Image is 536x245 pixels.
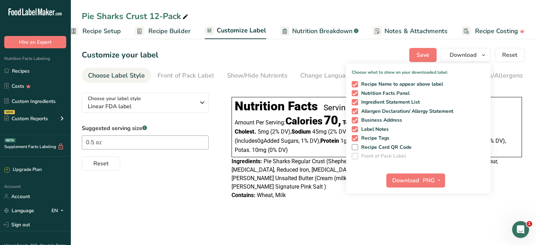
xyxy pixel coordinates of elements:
a: Recipe Builder [135,23,191,39]
span: Wheat, Milk [257,192,286,198]
span: Ingredients: [232,158,262,165]
button: Download [441,48,491,62]
div: Choose Label Style [88,71,145,80]
span: Reset [93,159,109,168]
h1: Customize your label [82,49,158,61]
span: Contains: [232,192,255,198]
span: ‏(2% DV) [485,137,506,144]
span: Includes Added Sugars [235,137,300,144]
div: Upgrade Plan [4,166,42,173]
span: ‏(2% DV) [270,128,291,135]
span: Recipe Card QR Code [358,144,412,151]
span: Recipe Costing [475,26,518,36]
span: 5mg [258,128,269,135]
div: NEW [4,110,15,114]
a: Recipe Costing [462,23,525,39]
span: ( [235,137,236,144]
span: PNG [423,176,435,185]
div: Pie Sharks Crust 12-Pack [82,10,190,23]
span: Front of Pack Label [358,153,406,159]
span: , [290,128,291,135]
span: ‏(2% DV) [328,128,349,135]
div: Servings: 12, [324,103,369,112]
span: Customize Label [217,26,266,35]
span: Recipe Setup [82,26,121,36]
a: Language [4,204,34,217]
span: Business Address [358,117,402,123]
span: Pie Sharks Regular Crust (Shepherd's Grain Low Gluten Flour (Wheat Flour, Malted Barley Flour, [M... [232,158,498,190]
span: Recipe Builder [148,26,191,36]
div: Nutrition Facts [235,99,318,114]
button: Download [386,173,421,188]
div: Front of Pack Label [158,71,214,80]
span: Protein [320,137,339,144]
button: Reset [495,48,525,62]
span: Download [392,176,419,185]
a: Notes & Attachments [372,23,448,39]
span: Total Fat [343,119,365,126]
span: 0g [257,137,264,144]
span: 1g [340,137,347,144]
span: Allergen Declaration/ Allergy Statement [358,108,454,115]
a: Recipe Setup [69,23,121,39]
a: Nutrition Breakdown [280,23,358,39]
span: , [319,137,320,144]
button: PNG [421,173,445,188]
div: EN [51,206,66,215]
div: Amount Per Serving: [235,117,341,127]
span: Choose your label style [88,95,141,102]
span: Nutrition Facts Panel [358,90,410,97]
div: Show/Hide Nutrients [227,71,288,80]
button: Save [409,48,437,62]
span: , [505,137,506,144]
span: ‏(0% DV) [268,147,288,153]
span: Sodium [291,128,311,135]
span: Recipe Tags [358,135,390,141]
span: Ingredient Statement List [358,99,420,105]
label: Suggested serving size [82,124,209,133]
span: 10mg [252,147,266,153]
span: Reset [502,51,517,59]
span: Notes & Attachments [384,26,448,36]
p: Choose what to show on your downloaded label [346,63,491,75]
span: , [298,137,300,144]
span: Linear FDA label [88,102,195,111]
span: ‏1% DV) [301,137,320,144]
div: Edit Ingredients/Allergens List [446,71,535,80]
div: Change Language [300,71,353,80]
span: Calories [285,115,322,127]
span: Cholest. [235,128,256,135]
span: Recipe Name to appear above label [358,81,443,87]
span: Download [450,51,476,59]
span: Label Notes [358,126,389,133]
button: Hire an Expert [4,36,66,48]
span: Potas. [235,147,251,153]
div: Custom Reports [4,115,48,122]
span: 1 [526,221,532,227]
span: 45mg [312,128,327,135]
a: Customize Label [205,23,266,39]
div: BETA [5,138,16,142]
span: 70, [324,113,341,128]
button: Choose your label style Linear FDA label [82,93,209,113]
span: Save [417,51,429,59]
span: Nutrition Breakdown [292,26,352,36]
button: Reset [82,157,120,171]
iframe: Intercom live chat [512,221,529,238]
